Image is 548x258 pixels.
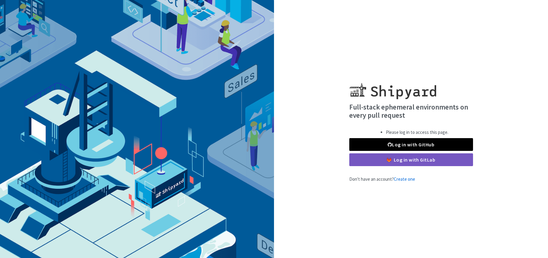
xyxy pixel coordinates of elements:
[386,129,448,136] li: Please log in to access this page.
[349,138,473,151] a: Log in with GitHub
[387,158,391,162] img: gitlab-color.svg
[349,176,415,182] span: Don't have an account?
[349,153,473,166] a: Log in with GitLab
[394,176,415,182] a: Create one
[349,75,436,99] img: Shipyard logo
[349,103,473,120] h4: Full-stack ephemeral environments on every pull request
